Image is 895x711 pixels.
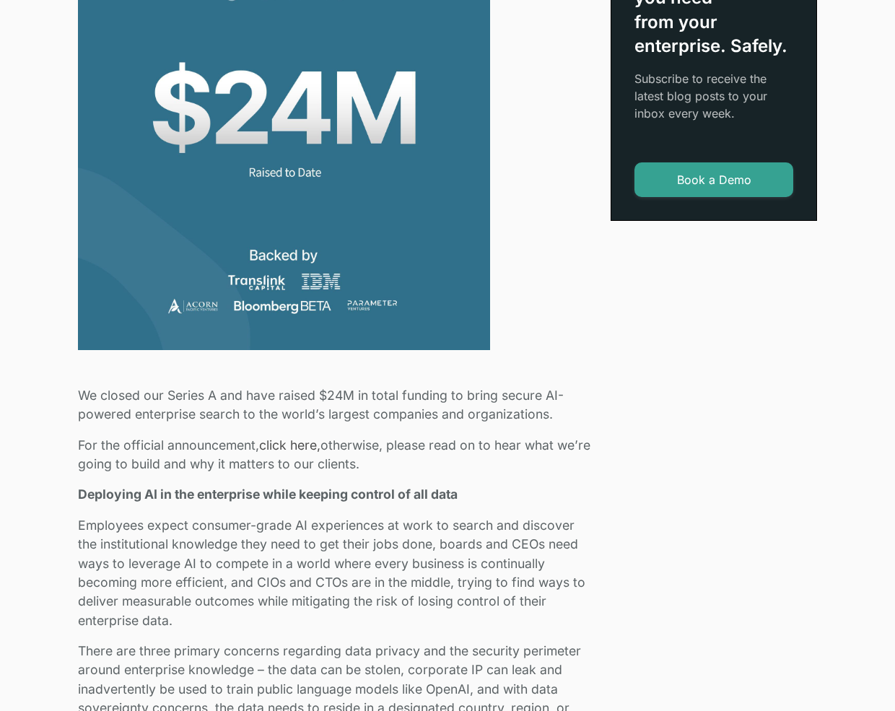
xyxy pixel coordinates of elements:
p: Employees expect consumer-grade AI experiences at work to search and discover the institutional k... [78,516,593,630]
a: click here, [259,437,320,453]
p: Subscribe to receive the latest blog posts to your inbox every week. [634,70,793,122]
p: For the official announcement, otherwise, please read on to hear what we’re going to build and wh... [78,436,593,474]
a: Book a Demo [634,162,793,197]
strong: Deploying AI in the enterprise while keeping control of all data [78,487,458,502]
iframe: Chat Widget [823,642,895,711]
p: We closed our Series A and have raised $24M in total funding to bring secure AI-powered enterpris... [78,386,593,424]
